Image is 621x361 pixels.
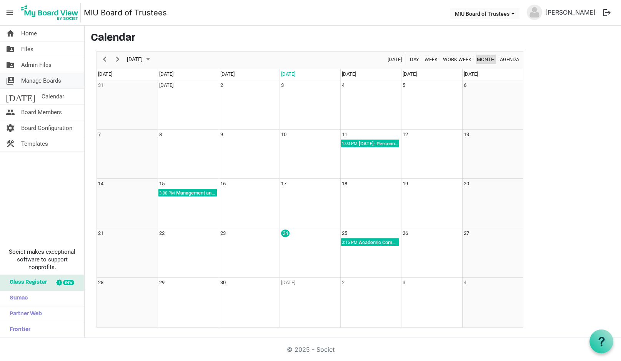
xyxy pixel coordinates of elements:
[281,71,295,77] span: [DATE]
[159,82,173,89] div: Monday, September 1, 2025
[464,71,478,77] span: [DATE]
[527,5,542,20] img: no-profile-picture.svg
[98,230,103,237] div: Sunday, September 21, 2025
[111,52,124,68] div: next period
[97,51,523,328] div: of September 2025
[124,52,155,68] div: September 2025
[403,279,405,286] div: Friday, October 3, 2025
[599,5,615,21] button: logout
[220,279,226,286] div: Tuesday, September 30, 2025
[21,57,52,73] span: Admin Files
[342,131,347,138] div: Thursday, September 11, 2025
[476,55,496,64] button: Month
[476,55,495,64] span: Month
[98,180,103,188] div: Sunday, September 14, 2025
[21,42,33,57] span: Files
[409,55,420,64] span: Day
[100,55,110,64] button: Previous
[6,42,15,57] span: folder_shared
[358,238,399,246] div: Academic Committee; Trustees Board room in [GEOGRAPHIC_DATA] or Zoom Link: [URL][DOMAIN_NAME]
[442,55,473,64] button: Work Week
[21,136,48,151] span: Templates
[6,89,35,104] span: [DATE]
[19,3,81,22] img: My Board View Logo
[220,230,226,237] div: Tuesday, September 23, 2025
[42,89,64,104] span: Calendar
[387,55,403,64] span: [DATE]
[98,52,111,68] div: previous period
[159,180,165,188] div: Monday, September 15, 2025
[281,230,290,237] div: Wednesday, September 24, 2025
[6,73,15,88] span: switch_account
[126,55,153,64] button: September 2025
[358,140,399,147] div: [DATE]- Personnel Committee Meeting-1:00 PM; Zoom: [URL][DOMAIN_NAME]
[220,71,235,77] span: [DATE]
[450,8,519,19] button: MIU Board of Trustees dropdownbutton
[159,131,162,138] div: Monday, September 8, 2025
[98,82,103,89] div: Sunday, August 31, 2025
[113,55,123,64] button: Next
[159,279,165,286] div: Monday, September 29, 2025
[21,26,37,41] span: Home
[91,32,615,45] h3: Calendar
[220,82,223,89] div: Tuesday, September 2, 2025
[6,291,28,306] span: Sumac
[403,230,408,237] div: Friday, September 26, 2025
[281,131,286,138] div: Wednesday, September 10, 2025
[63,280,74,285] div: new
[6,136,15,151] span: construction
[159,71,173,77] span: [DATE]
[6,26,15,41] span: home
[342,279,345,286] div: Thursday, October 2, 2025
[442,55,472,64] span: Work Week
[6,306,42,322] span: Partner Web
[464,180,469,188] div: Saturday, September 20, 2025
[464,279,466,286] div: Saturday, October 4, 2025
[499,55,521,64] button: Agenda
[21,120,72,136] span: Board Configuration
[2,5,17,20] span: menu
[499,55,520,64] span: Agenda
[386,55,403,64] button: Today
[403,71,417,77] span: [DATE]
[281,82,284,89] div: Wednesday, September 3, 2025
[403,82,405,89] div: Friday, September 5, 2025
[424,55,438,64] span: Week
[126,55,143,64] span: [DATE]
[464,82,466,89] div: Saturday, September 6, 2025
[6,275,47,290] span: Glass Register
[341,140,358,147] div: 1:00 PM
[342,180,347,188] div: Thursday, September 18, 2025
[281,279,295,286] div: Wednesday, October 1, 2025
[21,73,61,88] span: Manage Boards
[464,230,469,237] div: Saturday, September 27, 2025
[409,55,421,64] button: Day
[341,238,400,246] div: Academic Committee Begin From Thursday, September 25, 2025 at 3:15:00 PM GMT-05:00 Ends At Thursd...
[175,189,216,196] div: Management and Finance Committee; Zoom
[464,131,469,138] div: Saturday, September 13, 2025
[158,189,175,196] div: 3:00 PM
[341,238,358,246] div: 3:15 PM
[6,105,15,120] span: people
[19,3,84,22] a: My Board View Logo
[3,248,81,271] span: Societ makes exceptional software to support nonprofits.
[281,180,286,188] div: Wednesday, September 17, 2025
[98,131,101,138] div: Sunday, September 7, 2025
[21,105,62,120] span: Board Members
[6,120,15,136] span: settings
[220,180,226,188] div: Tuesday, September 16, 2025
[423,55,439,64] button: Week
[6,322,30,338] span: Frontier
[342,82,345,89] div: Thursday, September 4, 2025
[542,5,599,20] a: [PERSON_NAME]
[287,346,335,353] a: © 2025 - Societ
[403,131,408,138] div: Friday, September 12, 2025
[98,71,112,77] span: [DATE]
[98,279,103,286] div: Sunday, September 28, 2025
[403,180,408,188] div: Friday, September 19, 2025
[6,57,15,73] span: folder_shared
[84,5,167,20] a: MIU Board of Trustees
[158,188,217,197] div: Management and Finance Committee Begin From Monday, September 15, 2025 at 3:00:00 PM GMT-05:00 En...
[220,131,223,138] div: Tuesday, September 9, 2025
[342,230,347,237] div: Thursday, September 25, 2025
